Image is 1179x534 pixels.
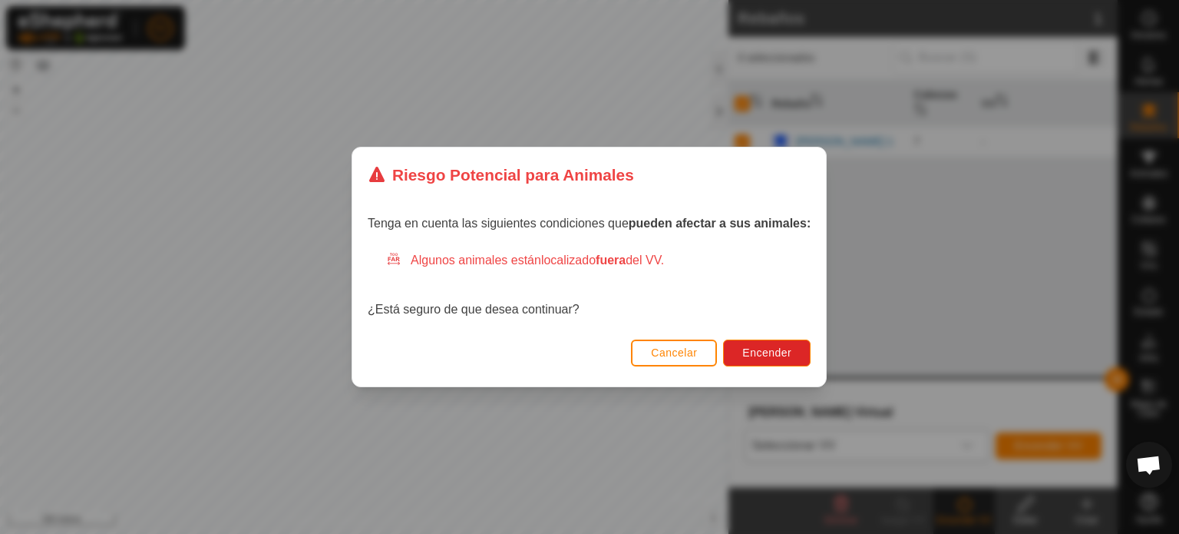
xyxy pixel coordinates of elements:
div: Chat abierto [1126,442,1172,488]
div: ¿Está seguro de que desea continuar? [368,251,811,319]
span: Cancelar [652,347,698,359]
button: Encender [724,340,811,367]
span: Tenga en cuenta las siguientes condiciones que [368,217,811,230]
span: Encender [743,347,792,359]
span: localizado del VV. [541,254,664,267]
button: Cancelar [632,340,718,367]
div: Algunos animales están [386,251,811,270]
div: Riesgo Potencial para Animales [368,163,634,187]
strong: pueden afectar a sus animales: [629,217,811,230]
strong: fuera [596,254,626,267]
